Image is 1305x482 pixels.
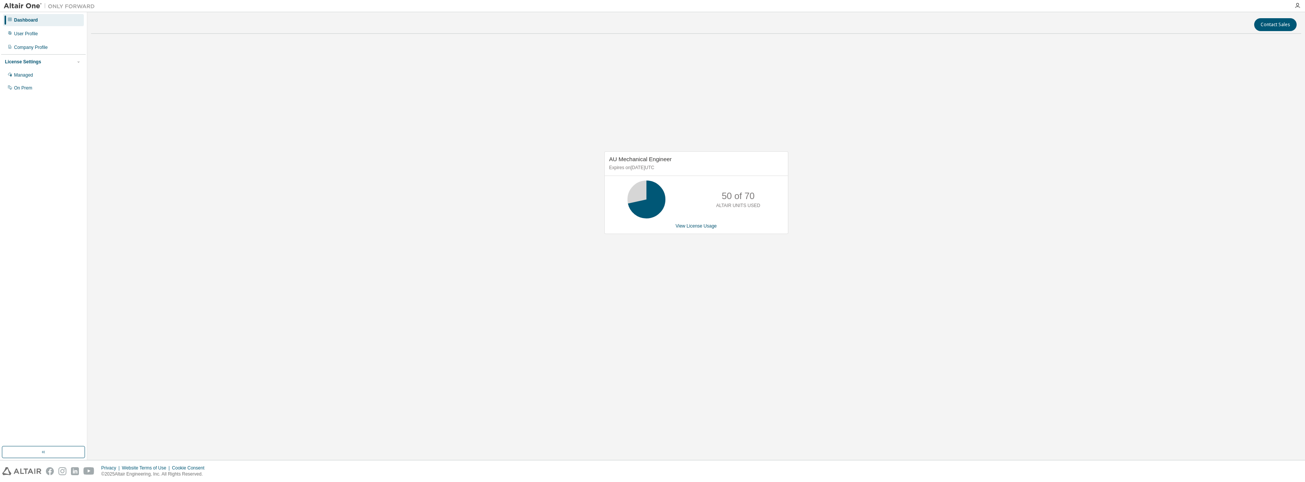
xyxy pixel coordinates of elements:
[5,59,41,65] div: License Settings
[14,85,32,91] div: On Prem
[1254,18,1297,31] button: Contact Sales
[14,31,38,37] div: User Profile
[101,471,209,477] p: © 2025 Altair Engineering, Inc. All Rights Reserved.
[101,465,122,471] div: Privacy
[14,44,48,50] div: Company Profile
[71,467,79,475] img: linkedin.svg
[716,203,760,209] p: ALTAIR UNITS USED
[46,467,54,475] img: facebook.svg
[2,467,41,475] img: altair_logo.svg
[58,467,66,475] img: instagram.svg
[4,2,99,10] img: Altair One
[14,17,38,23] div: Dashboard
[83,467,94,475] img: youtube.svg
[14,72,33,78] div: Managed
[122,465,172,471] div: Website Terms of Use
[609,156,672,162] span: AU Mechanical Engineer
[676,223,717,229] a: View License Usage
[722,190,755,203] p: 50 of 70
[172,465,209,471] div: Cookie Consent
[609,165,781,171] p: Expires on [DATE] UTC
